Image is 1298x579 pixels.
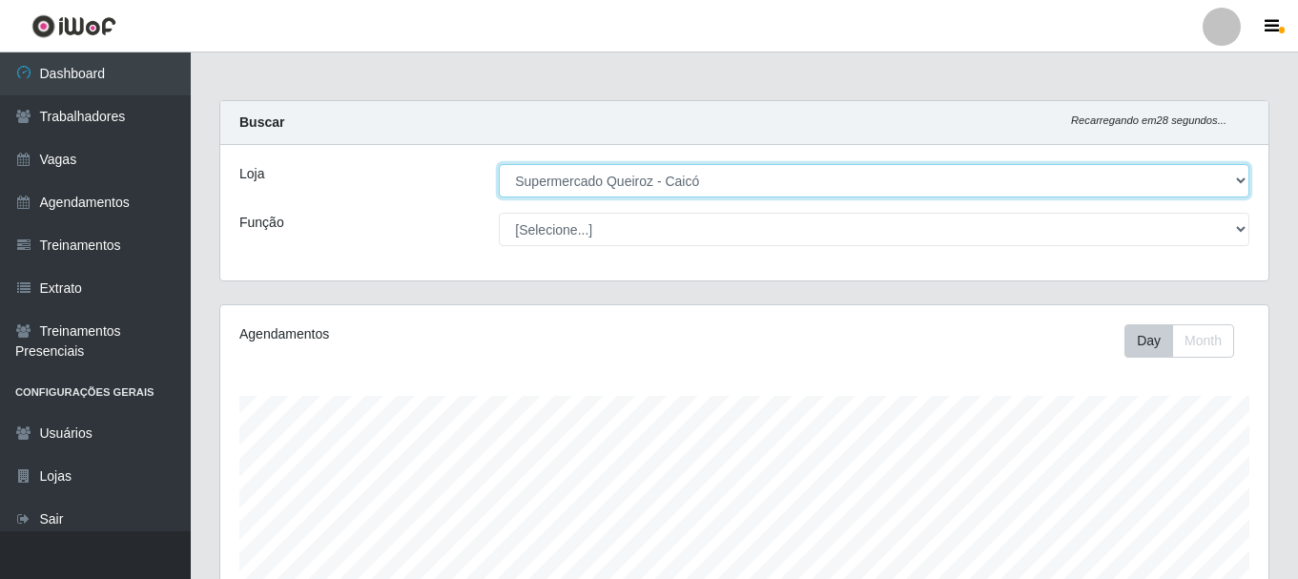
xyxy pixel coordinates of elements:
[239,213,284,233] label: Função
[239,324,644,344] div: Agendamentos
[1172,324,1234,358] button: Month
[31,14,116,38] img: CoreUI Logo
[1124,324,1234,358] div: First group
[1124,324,1173,358] button: Day
[1071,114,1226,126] i: Recarregando em 28 segundos...
[239,164,264,184] label: Loja
[239,114,284,130] strong: Buscar
[1124,324,1249,358] div: Toolbar with button groups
